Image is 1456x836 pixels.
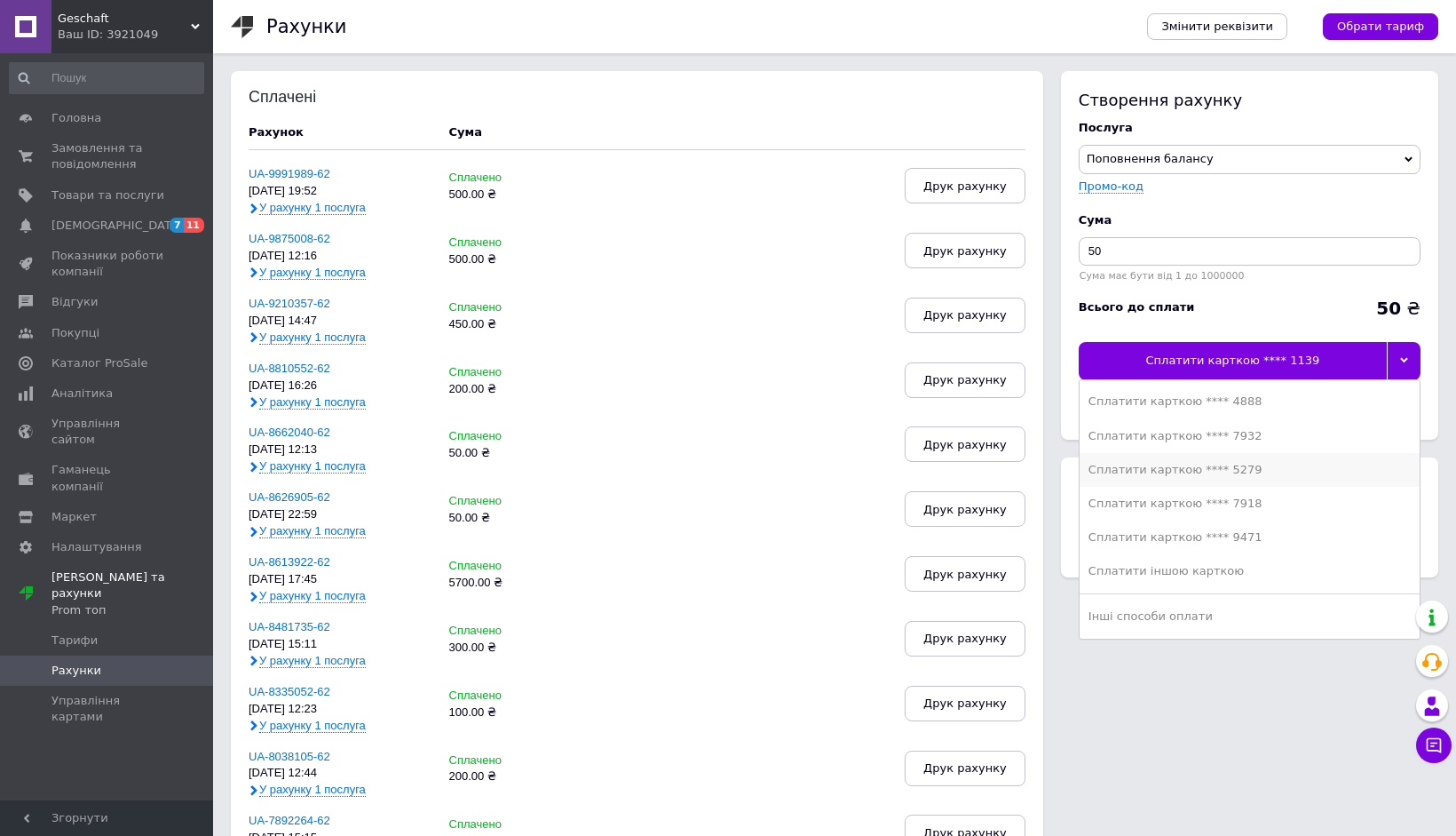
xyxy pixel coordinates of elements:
div: [DATE] 12:23 [249,703,431,716]
span: Замовлення та повідомлення [51,140,164,172]
span: Друк рахунку [923,503,1007,516]
div: Сплатити карткою **** 7918 [1088,496,1411,512]
div: Сплатити карткою **** 4888 [1088,394,1411,410]
div: 200.00 ₴ [449,770,574,784]
div: 500.00 ₴ [449,253,574,267]
span: Показники роботи компанії [51,248,164,280]
div: 50.00 ₴ [449,512,574,525]
div: [DATE] 15:11 [249,638,431,651]
a: UA-8335052-62 [249,685,330,698]
div: 500.00 ₴ [449,188,574,202]
div: 5700.00 ₴ [449,577,574,590]
button: Друк рахунку [905,298,1025,333]
div: Сплатити іншою карткою [1088,563,1411,579]
button: Друк рахунку [905,556,1025,592]
span: У рахунку 1 послуга [259,201,366,215]
div: [DATE] 16:26 [249,379,431,393]
a: UA-9210357-62 [249,297,330,310]
b: 50 [1376,298,1401,319]
input: Введіть суму [1079,237,1420,266]
span: Рахунки [51,663,101,679]
span: Друк рахунку [923,179,1007,193]
div: Сплатити карткою **** 9471 [1088,529,1411,545]
span: У рахунку 1 послуга [259,266,366,280]
div: Рахунок [249,124,431,140]
div: Сплачено [449,754,574,768]
div: 100.00 ₴ [449,706,574,720]
span: 7 [170,218,184,233]
a: Змінити реквізити [1147,13,1287,40]
span: У рахунку 1 послуга [259,719,366,733]
div: [DATE] 12:44 [249,767,431,780]
span: У рахунку 1 послуга [259,654,366,668]
a: UA-8662040-62 [249,426,330,439]
button: Друк рахунку [905,751,1025,786]
div: Сплачено [449,625,574,638]
span: Гаманець компанії [51,462,164,494]
div: Сплачено [449,560,574,573]
div: Cума [449,124,482,140]
span: Друк рахунку [923,438,1007,451]
span: Покупці [51,325,99,341]
div: Сплачено [449,236,574,250]
span: Поповнення балансу [1087,152,1214,165]
div: Сплачено [449,430,574,443]
label: Промо-код [1079,179,1143,193]
span: Друк рахунку [923,308,1007,322]
span: Друк рахунку [923,244,1007,258]
div: Сплачено [449,495,574,508]
div: Сплачено [449,171,574,185]
span: Відгуки [51,294,98,310]
span: Аналітика [51,386,113,402]
div: [DATE] 12:16 [249,250,431,263]
span: У рахунку 1 послуга [259,395,366,410]
div: Ваш ID: 3921049 [58,27,213,43]
div: Cума [1079,212,1420,228]
div: Сплачені [249,89,365,107]
div: Сплатити карткою **** 5279 [1088,462,1411,478]
div: [DATE] 22:59 [249,508,431,522]
button: Друк рахунку [905,426,1025,462]
a: UA-9875008-62 [249,232,330,245]
div: [DATE] 19:52 [249,185,431,198]
div: Всього до сплати [1079,299,1195,315]
button: Друк рахунку [905,233,1025,268]
span: Обрати тариф [1337,19,1424,35]
div: 450.00 ₴ [449,318,574,331]
span: У рахунку 1 послуга [259,524,366,538]
button: Друк рахунку [905,621,1025,657]
button: Чат з покупцем [1416,728,1452,763]
span: Управління сайтом [51,416,164,448]
a: UA-8481735-62 [249,620,330,633]
a: UA-9991989-62 [249,167,330,180]
button: Друк рахунку [905,168,1025,203]
button: Друк рахунку [905,362,1025,398]
span: Налаштування [51,539,142,555]
span: Маркет [51,509,97,525]
div: ₴ [1376,299,1420,317]
a: UA-8626905-62 [249,490,330,504]
span: Товари та послуги [51,187,164,203]
h1: Рахунки [266,16,346,37]
div: Інші способи оплати [1088,609,1411,625]
span: [PERSON_NAME] та рахунки [51,569,213,618]
button: Друк рахунку [905,491,1025,527]
div: Послуга [1079,120,1420,136]
div: 300.00 ₴ [449,641,574,655]
div: 50.00 ₴ [449,447,574,460]
span: Друк рахунку [923,632,1007,645]
div: Сплачено [449,818,574,832]
div: Створення рахунку [1079,89,1420,111]
div: Сплачено [449,301,574,314]
span: Друк рахунку [923,697,1007,710]
span: Друк рахунку [923,761,1007,775]
button: Друк рахунку [905,686,1025,721]
div: Сплачено [449,689,574,703]
span: У рахунку 1 послуга [259,783,366,797]
div: Сума має бути від 1 до 1000000 [1079,270,1420,282]
input: Пошук [9,62,204,94]
span: У рахунку 1 послуга [259,589,366,603]
a: UA-8038105-62 [249,750,330,763]
div: [DATE] 12:13 [249,443,431,457]
span: Каталог ProSale [51,355,147,371]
